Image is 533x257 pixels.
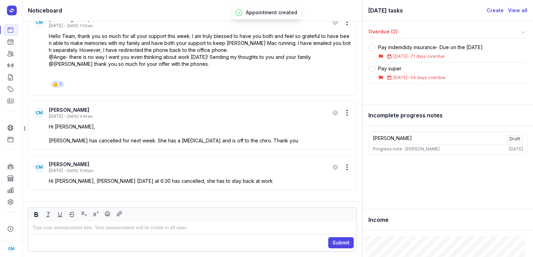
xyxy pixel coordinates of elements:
[49,61,351,68] p: @[PERSON_NAME] thank you so much for your offer with the phones.
[49,161,330,168] div: [PERSON_NAME]
[52,81,58,88] div: 👍
[60,81,61,87] div: 1
[36,20,43,25] span: CM
[363,209,533,231] div: Income
[393,75,407,80] span: [DATE]
[378,44,483,51] div: Pay indemdidy insurance- Due on the [DATE]
[49,33,351,54] p: Hello Team, thank you so much for all your support this week. I am truly blessed to have you both...
[246,9,297,16] p: Appointment created
[373,146,440,152] div: Progress note · [PERSON_NAME]
[373,135,412,143] div: [PERSON_NAME]
[368,6,487,15] div: [DATE] tasks
[36,110,43,116] span: CM
[64,168,93,173] div: - [DATE] 11:04 pm
[36,164,43,170] span: CM
[49,168,63,173] div: [DATE]
[378,65,445,72] div: Pay super
[487,6,504,15] a: Create
[49,23,63,29] div: [DATE]
[407,75,445,80] span: - 54 days overdue
[64,114,93,119] div: - [DATE] 4:43 am
[49,178,351,185] p: Hi [PERSON_NAME], [PERSON_NAME] [DATE] at 6:30 has cancelled, she has to stay back at work
[64,23,93,29] div: - [DATE] 7:53 am
[49,54,351,61] p: @Ange- there is no way I want you even thinking about work [DATE]! Sending my thoughts to you and...
[49,114,63,119] div: [DATE]
[507,135,523,143] span: Draft
[368,132,527,155] a: [PERSON_NAME]DraftProgress note · [PERSON_NAME][DATE]
[407,54,445,59] span: - 71 days overdue
[8,244,14,253] span: CM
[363,105,533,126] div: Incomplete progress notes
[49,107,330,114] div: [PERSON_NAME]
[509,146,523,152] div: [DATE]
[328,237,354,248] button: Submit
[368,28,519,37] div: Overdue (2)
[49,123,351,130] p: Hi [PERSON_NAME],
[49,137,351,144] p: [PERSON_NAME] has cancelled for next week. She has a [MEDICAL_DATA] and is off to the chiro. Than...
[508,6,527,15] a: View all
[393,54,407,59] span: [DATE]
[332,239,350,247] span: Submit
